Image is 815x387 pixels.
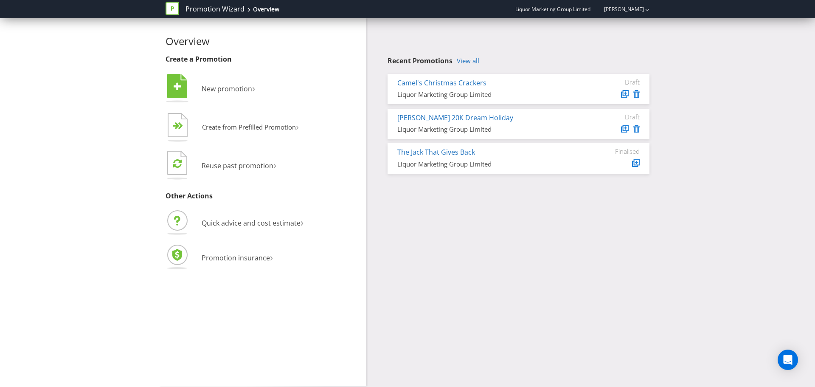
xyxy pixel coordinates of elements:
[178,122,183,130] tspan: 
[596,6,644,13] a: [PERSON_NAME]
[166,56,360,63] h3: Create a Promotion
[173,158,182,168] tspan: 
[397,160,576,169] div: Liquor Marketing Group Limited
[270,250,273,264] span: ›
[253,5,279,14] div: Overview
[397,113,513,122] a: [PERSON_NAME] 20K Dream Holiday
[778,350,798,370] div: Open Intercom Messenger
[202,84,252,93] span: New promotion
[166,218,304,228] a: Quick advice and cost estimate›
[185,4,244,14] a: Promotion Wizard
[296,120,299,133] span: ›
[397,90,576,99] div: Liquor Marketing Group Limited
[589,113,640,121] div: Draft
[273,158,276,172] span: ›
[589,147,640,155] div: Finalised
[301,215,304,229] span: ›
[252,81,255,95] span: ›
[202,253,270,263] span: Promotion insurance
[166,36,360,47] h2: Overview
[202,218,301,228] span: Quick advice and cost estimate
[397,125,576,134] div: Liquor Marketing Group Limited
[166,111,299,145] button: Create from Prefilled Promotion›
[589,78,640,86] div: Draft
[202,123,296,131] span: Create from Prefilled Promotion
[174,82,181,91] tspan: 
[397,147,475,157] a: The Jack That Gives Back
[166,192,360,200] h3: Other Actions
[202,161,273,170] span: Reuse past promotion
[515,6,590,13] span: Liquor Marketing Group Limited
[166,253,273,263] a: Promotion insurance›
[457,57,479,65] a: View all
[397,78,486,88] a: Camel's Christmas Crackers
[388,56,452,65] span: Recent Promotions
